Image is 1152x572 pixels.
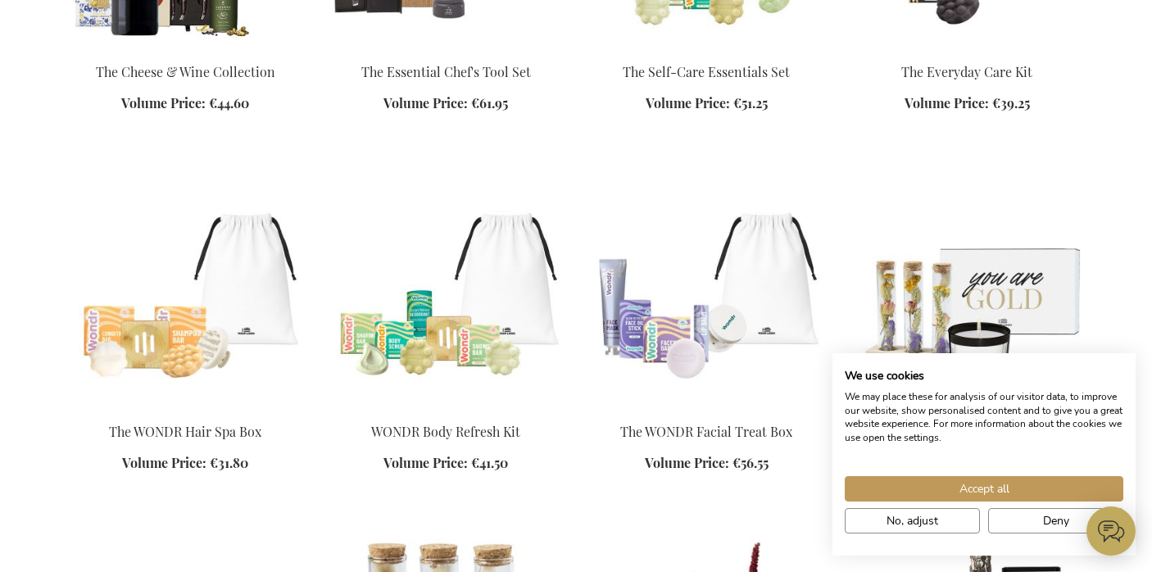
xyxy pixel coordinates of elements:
[68,402,302,418] a: The WONDR Hair Spa Box
[645,454,769,473] a: Volume Price: €56.55
[646,94,730,111] span: Volume Price:
[361,63,531,80] a: The Essential Chef's Tool Set
[646,94,768,113] a: Volume Price: €51.25
[732,454,769,471] span: €56.55
[988,508,1123,533] button: Deny all cookies
[589,402,823,418] a: The WONDR Facial Treat Box
[109,423,261,440] a: The WONDR Hair Spa Box
[620,423,792,440] a: The WONDR Facial Treat Box
[623,63,790,80] a: The Self-Care Essentials Set
[845,369,1123,384] h2: We use cookies
[992,94,1030,111] span: €39.25
[371,423,520,440] a: WONDR Body Refresh Kit
[329,402,563,418] a: WONDR Body Refresh Kit
[905,94,1030,113] a: Volume Price: €39.25
[383,454,508,473] a: Volume Price: €41.50
[645,454,729,471] span: Volume Price:
[68,43,302,58] a: The Cheese & Wine Collection
[122,454,206,471] span: Volume Price:
[850,43,1084,58] a: The Everyday Care Kit
[471,94,508,111] span: €61.95
[905,94,989,111] span: Volume Price:
[887,512,938,529] span: No, adjust
[96,63,275,80] a: The Cheese & Wine Collection
[383,94,468,111] span: Volume Price:
[383,454,468,471] span: Volume Price:
[329,43,563,58] a: The Essential Chef's Tool Set
[471,454,508,471] span: €41.50
[122,454,248,473] a: Volume Price: €31.80
[209,94,249,111] span: €44.60
[329,179,563,409] img: WONDR Body Refresh Kit
[210,454,248,471] span: €31.80
[1086,506,1136,556] iframe: belco-activator-frame
[383,94,508,113] a: Volume Price: €61.95
[845,476,1123,502] button: Accept all cookies
[901,63,1032,80] a: The Everyday Care Kit
[1043,512,1069,529] span: Deny
[68,179,302,409] img: The WONDR Hair Spa Box
[589,43,823,58] a: The Self-Care Essentials Set
[121,94,249,113] a: Volume Price: €44.60
[121,94,206,111] span: Volume Price:
[959,480,1009,497] span: Accept all
[850,179,1084,409] img: The Bloom & Scent Cosy Desk Duo
[733,94,768,111] span: €51.25
[845,390,1123,445] p: We may place these for analysis of our visitor data, to improve our website, show personalised co...
[845,508,980,533] button: Adjust cookie preferences
[589,179,823,409] img: The WONDR Facial Treat Box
